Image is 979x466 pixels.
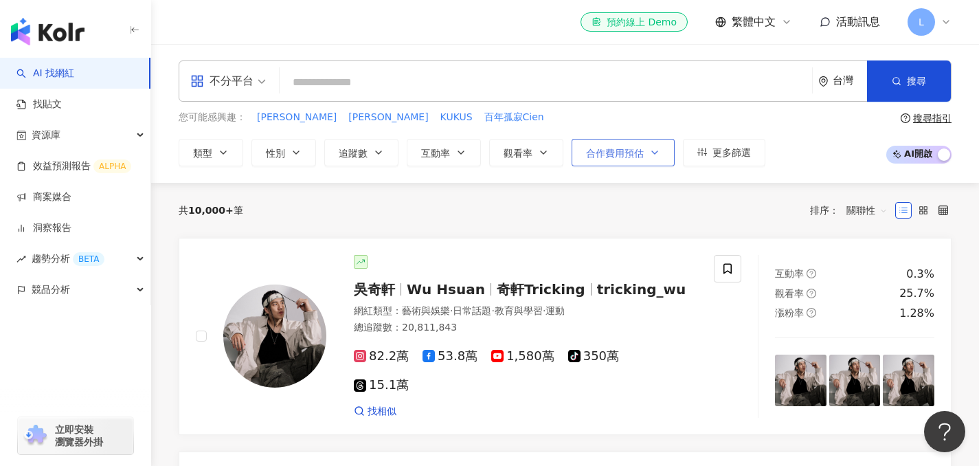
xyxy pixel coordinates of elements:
span: question-circle [807,269,816,278]
a: 找相似 [354,405,396,419]
div: 不分平台 [190,70,254,92]
img: post-image [829,355,881,406]
div: 預約線上 Demo [592,15,677,29]
iframe: Help Scout Beacon - Open [924,411,965,452]
button: 觀看率 [489,139,563,166]
span: rise [16,254,26,264]
div: BETA [73,252,104,266]
span: 追蹤數 [339,148,368,159]
button: 性別 [251,139,316,166]
span: [PERSON_NAME] [257,111,337,124]
a: searchAI 找網紅 [16,67,74,80]
span: 奇軒Tricking [497,281,585,298]
button: [PERSON_NAME] [256,110,337,125]
button: 搜尋 [867,60,951,102]
span: 類型 [193,148,212,159]
span: 350萬 [568,349,619,364]
img: post-image [775,355,826,406]
span: 互動率 [421,148,450,159]
a: 效益預測報告ALPHA [16,159,131,173]
span: 更多篩選 [712,147,751,158]
img: chrome extension [22,425,49,447]
span: 漲粉率 [775,307,804,318]
span: 搜尋 [907,76,926,87]
span: Wu Hsuan [407,281,485,298]
span: 性別 [266,148,285,159]
img: post-image [883,355,934,406]
span: 您可能感興趣： [179,111,246,124]
span: 1,580萬 [491,349,554,364]
div: 1.28% [899,306,934,321]
span: [PERSON_NAME] [348,111,428,124]
span: 合作費用預估 [586,148,644,159]
span: 資源庫 [32,120,60,151]
span: 吳奇軒 [354,281,395,298]
span: L [919,14,924,30]
span: 運動 [545,305,565,316]
div: 總追蹤數 ： 20,811,843 [354,321,697,335]
button: 合作費用預估 [572,139,675,166]
button: 互動率 [407,139,481,166]
div: 排序： [810,199,895,221]
span: question-circle [807,308,816,318]
button: KUKUS [440,110,473,125]
span: 53.8萬 [423,349,477,364]
a: 洞察報告 [16,221,71,235]
div: 台灣 [833,75,867,87]
span: 日常話題 [453,305,491,316]
span: question-circle [807,289,816,298]
span: 82.2萬 [354,349,409,364]
button: 百年孤寂Cien [484,110,545,125]
span: 立即安裝 瀏覽器外掛 [55,423,103,448]
span: 互動率 [775,268,804,279]
span: 觀看率 [775,288,804,299]
span: · [543,305,545,316]
span: question-circle [901,113,910,123]
span: 繁體中文 [732,14,776,30]
a: 預約線上 Demo [581,12,688,32]
span: 教育與學習 [495,305,543,316]
img: KOL Avatar [223,285,326,388]
div: 25.7% [899,286,934,301]
span: 找相似 [368,405,396,419]
div: 網紅類型 ： [354,304,697,318]
a: chrome extension立即安裝 瀏覽器外掛 [18,417,133,454]
span: KUKUS [440,111,473,124]
span: 競品分析 [32,274,70,305]
a: KOL Avatar吳奇軒Wu Hsuan奇軒Trickingtricking_wu網紅類型：藝術與娛樂·日常話題·教育與學習·運動總追蹤數：20,811,84382.2萬53.8萬1,580萬... [179,238,952,436]
span: 10,000+ [188,205,234,216]
span: 活動訊息 [836,15,880,28]
div: 搜尋指引 [913,113,952,124]
span: 趨勢分析 [32,243,104,274]
span: 觀看率 [504,148,532,159]
span: 15.1萬 [354,378,409,392]
button: 追蹤數 [324,139,398,166]
span: 百年孤寂Cien [484,111,544,124]
span: environment [818,76,829,87]
span: 藝術與娛樂 [402,305,450,316]
span: tricking_wu [597,281,686,298]
span: · [491,305,494,316]
div: 0.3% [906,267,934,282]
button: [PERSON_NAME] [348,110,429,125]
div: 共 筆 [179,205,243,216]
span: 關聯性 [846,199,888,221]
button: 更多篩選 [683,139,765,166]
button: 類型 [179,139,243,166]
span: · [450,305,453,316]
img: logo [11,18,85,45]
a: 找貼文 [16,98,62,111]
a: 商案媒合 [16,190,71,204]
span: appstore [190,74,204,88]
